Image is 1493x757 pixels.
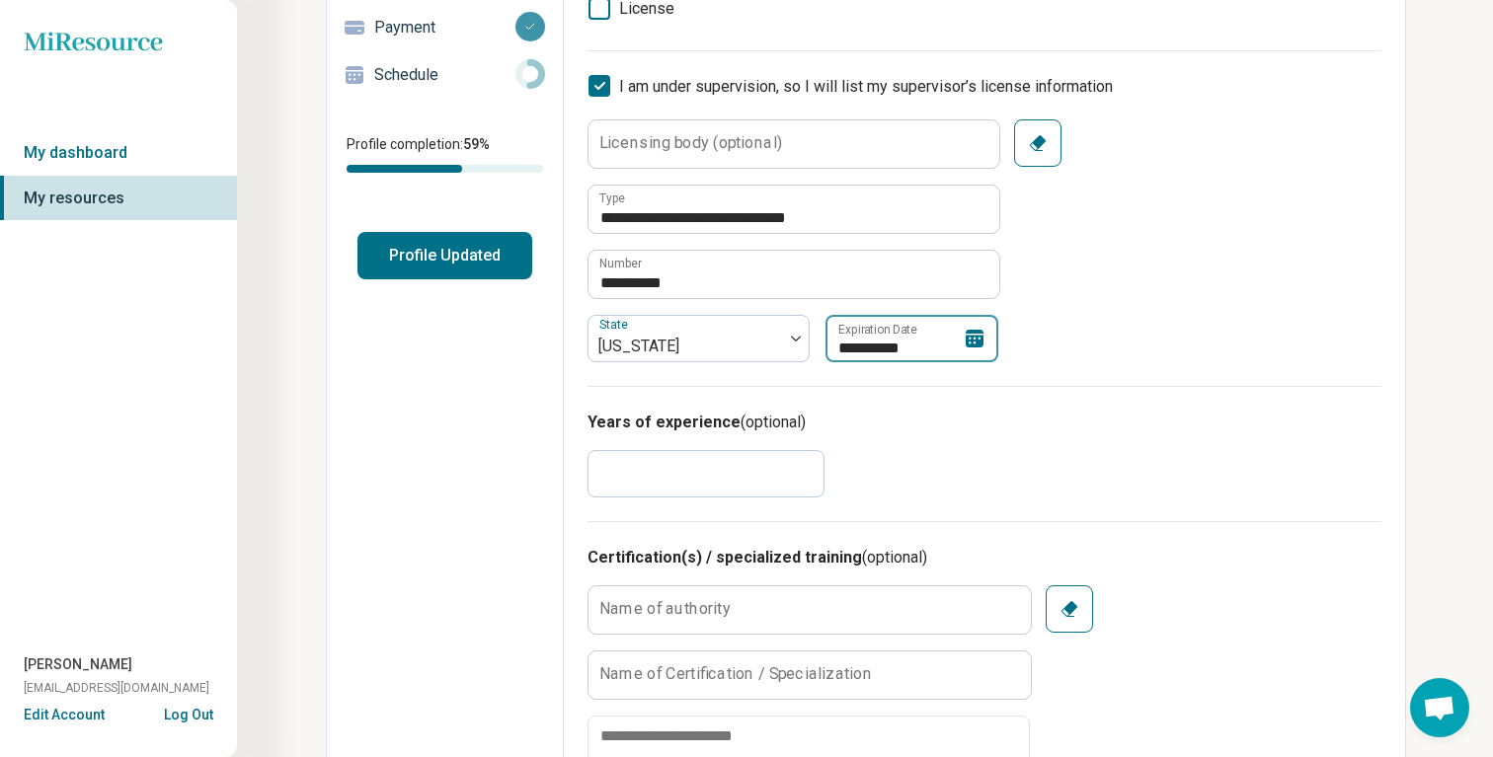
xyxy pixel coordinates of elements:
span: (optional) [862,548,927,567]
span: [PERSON_NAME] [24,654,132,675]
h3: Years of experience [588,411,1381,434]
span: I am under supervision, so I will list my supervisor’s license information [619,77,1113,96]
h3: Certification(s) / specialized training [588,546,1381,569]
label: Type [599,192,625,204]
label: Licensing body (optional) [599,135,782,151]
button: Profile Updated [357,232,532,279]
span: [EMAIL_ADDRESS][DOMAIN_NAME] [24,679,209,697]
label: Name of Certification / Specialization [599,666,872,682]
div: Open chat [1410,678,1469,737]
div: Profile completion: [327,122,563,185]
label: Number [599,258,642,269]
a: Schedule [327,51,563,99]
a: Payment [327,4,563,51]
p: Schedule [374,63,515,87]
p: Payment [374,16,515,39]
button: Edit Account [24,705,105,725]
span: 59 % [463,136,490,152]
span: (optional) [741,413,806,431]
button: Log Out [164,705,213,720]
label: Name of authority [599,601,731,617]
input: credential.supervisorLicense.0.name [589,186,999,233]
label: State [599,318,632,332]
div: Profile completion [347,165,543,173]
